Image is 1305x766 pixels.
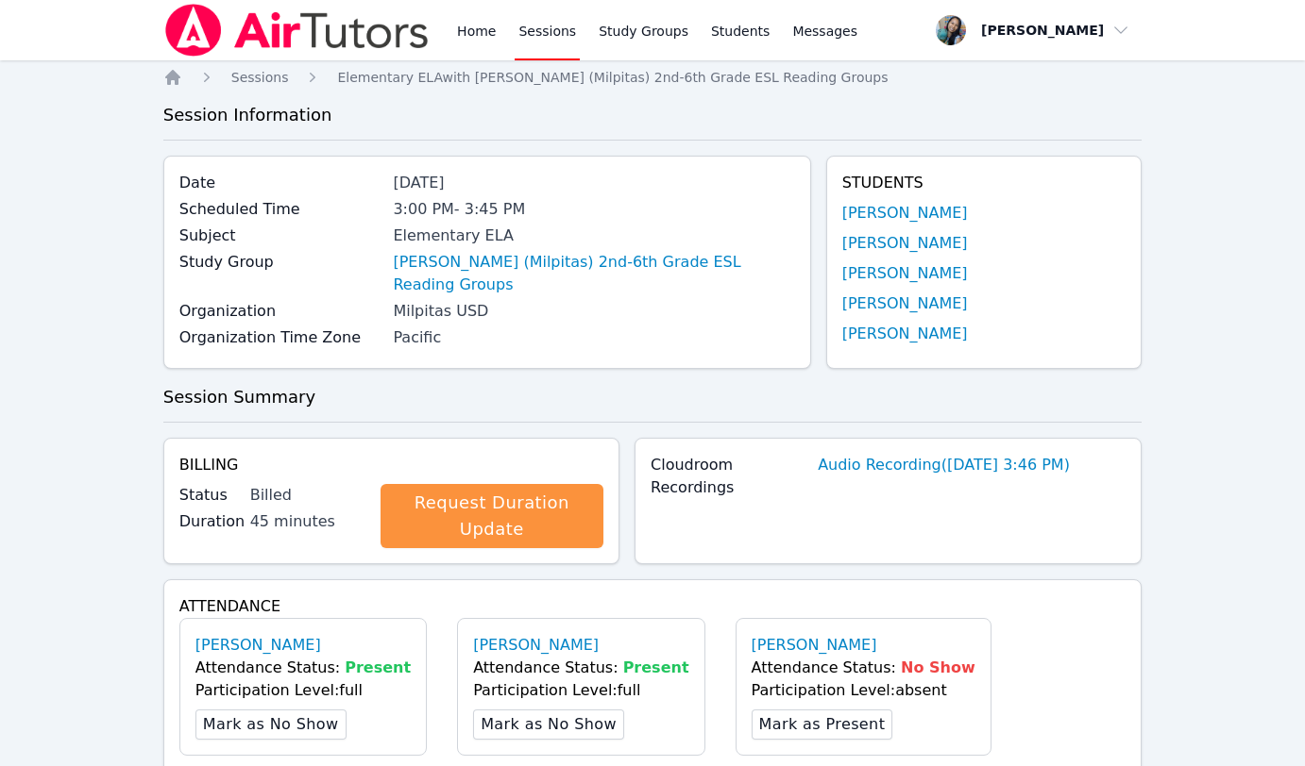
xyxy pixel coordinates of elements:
span: Present [623,658,689,676]
a: [PERSON_NAME] [842,323,968,345]
span: No Show [901,658,975,676]
a: [PERSON_NAME] [842,262,968,285]
a: [PERSON_NAME] [842,292,968,315]
label: Date [179,172,382,194]
div: Pacific [393,326,794,349]
h4: Students [842,172,1127,194]
div: Participation Level: absent [752,679,975,702]
div: Elementary ELA [393,225,794,247]
a: Elementary ELAwith [PERSON_NAME] (Milpitas) 2nd-6th Grade ESL Reading Groups [337,68,888,87]
label: Duration [179,510,239,533]
button: Mark as No Show [473,709,624,740]
label: Scheduled Time [179,198,382,221]
a: [PERSON_NAME] [195,634,321,657]
span: Elementary ELA with [PERSON_NAME] (Milpitas) 2nd-6th Grade ESL Reading Groups [337,70,888,85]
span: Messages [792,22,857,41]
a: [PERSON_NAME] [842,232,968,255]
button: Mark as Present [752,709,893,740]
div: Participation Level: full [195,679,411,702]
div: 45 minutes [250,510,365,533]
span: Sessions [231,70,289,85]
a: [PERSON_NAME] [752,634,877,657]
h4: Billing [179,454,603,476]
h3: Session Information [163,102,1143,128]
a: Sessions [231,68,289,87]
label: Organization [179,300,382,323]
div: 3:00 PM - 3:45 PM [393,198,794,221]
label: Study Group [179,251,382,274]
a: [PERSON_NAME] (Milpitas) 2nd-6th Grade ESL Reading Groups [393,251,794,296]
h4: Attendance [179,595,1127,618]
nav: Breadcrumb [163,68,1143,87]
div: Billed [250,484,365,507]
div: [DATE] [393,172,794,194]
div: Attendance Status: [195,657,411,679]
div: Attendance Status: [473,657,688,679]
button: Mark as No Show [195,709,347,740]
a: [PERSON_NAME] [842,202,968,225]
label: Status [179,484,239,507]
a: Request Duration Update [381,484,604,548]
label: Subject [179,225,382,247]
label: Cloudroom Recordings [651,454,806,499]
div: Milpitas USD [393,300,794,323]
label: Organization Time Zone [179,326,382,349]
span: Present [345,658,411,676]
a: [PERSON_NAME] [473,634,599,657]
h3: Session Summary [163,384,1143,410]
div: Participation Level: full [473,679,688,702]
a: Audio Recording([DATE] 3:46 PM) [818,454,1070,476]
img: Air Tutors [163,4,431,57]
div: Attendance Status: [752,657,975,679]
